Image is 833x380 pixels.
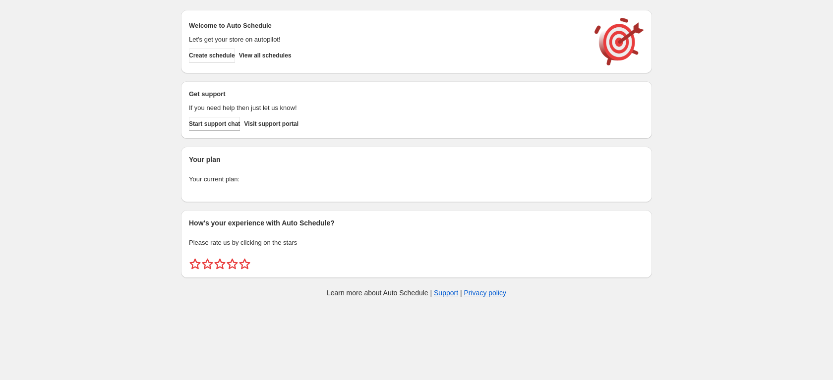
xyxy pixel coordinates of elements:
span: View all schedules [239,52,292,59]
p: Please rate us by clicking on the stars [189,238,644,248]
h2: Your plan [189,155,644,164]
h2: Welcome to Auto Schedule [189,21,585,31]
a: Start support chat [189,117,240,131]
h2: Get support [189,89,585,99]
a: Visit support portal [244,117,298,131]
span: Visit support portal [244,120,298,128]
a: Support [434,289,458,297]
p: If you need help then just let us know! [189,103,585,113]
h2: How's your experience with Auto Schedule? [189,218,644,228]
span: Create schedule [189,52,235,59]
a: Privacy policy [464,289,507,297]
span: Start support chat [189,120,240,128]
p: Your current plan: [189,174,644,184]
p: Let's get your store on autopilot! [189,35,585,45]
button: Create schedule [189,49,235,62]
button: View all schedules [239,49,292,62]
p: Learn more about Auto Schedule | | [327,288,506,298]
